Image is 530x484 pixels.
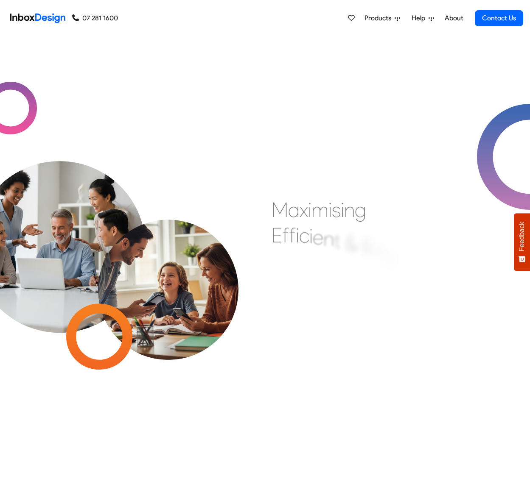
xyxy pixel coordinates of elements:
[272,223,282,248] div: E
[395,246,407,272] div: a
[332,197,341,223] div: s
[442,10,466,27] a: About
[408,10,437,27] a: Help
[344,197,355,223] div: n
[384,242,395,267] div: g
[308,197,311,223] div: i
[323,226,334,251] div: n
[334,228,340,253] div: t
[341,197,344,223] div: i
[289,223,296,248] div: f
[475,10,523,26] a: Contact Us
[373,237,384,263] div: n
[272,197,477,324] div: Maximising Efficient & Engagement, Connecting Schools, Families, and Students.
[328,197,332,223] div: i
[361,10,404,27] a: Products
[282,223,289,248] div: f
[296,223,299,248] div: i
[72,13,118,23] a: 07 281 1600
[299,223,309,248] div: c
[365,13,395,23] span: Products
[355,197,366,223] div: g
[345,231,357,256] div: &
[81,185,256,360] img: parents_with_child.png
[518,222,526,251] span: Feedback
[288,197,300,223] div: a
[309,223,313,248] div: i
[313,224,323,250] div: e
[362,234,373,259] div: E
[514,213,530,271] button: Feedback - Show survey
[311,197,328,223] div: m
[272,197,288,223] div: M
[300,197,308,223] div: x
[412,13,429,23] span: Help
